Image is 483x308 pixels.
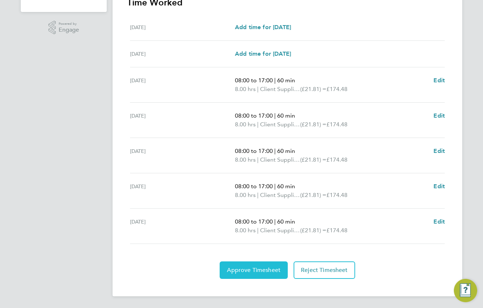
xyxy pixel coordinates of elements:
button: Reject Timesheet [294,261,355,279]
span: | [274,147,276,154]
span: Client Supplied [260,85,300,94]
span: 8.00 hrs [235,121,256,128]
span: Client Supplied [260,120,300,129]
span: | [274,77,276,84]
a: Add time for [DATE] [235,50,291,58]
span: Add time for [DATE] [235,50,291,57]
span: £174.48 [326,156,347,163]
span: | [274,112,276,119]
span: Edit [433,183,445,190]
span: 8.00 hrs [235,191,256,198]
span: 60 min [277,218,295,225]
span: £174.48 [326,86,347,92]
div: [DATE] [130,50,235,58]
span: £174.48 [326,191,347,198]
a: Powered byEngage [48,21,79,35]
span: 60 min [277,112,295,119]
span: 08:00 to 17:00 [235,218,273,225]
span: | [257,121,259,128]
div: [DATE] [130,147,235,164]
span: Approve Timesheet [227,266,280,274]
span: 8.00 hrs [235,156,256,163]
span: (£21.81) = [300,191,326,198]
span: | [257,227,259,234]
a: Edit [433,111,445,120]
span: Edit [433,147,445,154]
span: Add time for [DATE] [235,24,291,31]
span: | [257,156,259,163]
span: 08:00 to 17:00 [235,147,273,154]
div: [DATE] [130,217,235,235]
span: | [257,191,259,198]
span: 60 min [277,77,295,84]
button: Approve Timesheet [220,261,288,279]
span: Engage [59,27,79,33]
span: (£21.81) = [300,121,326,128]
span: 60 min [277,183,295,190]
span: £174.48 [326,121,347,128]
span: Client Supplied [260,155,300,164]
a: Edit [433,76,445,85]
span: | [274,183,276,190]
div: [DATE] [130,23,235,32]
span: 8.00 hrs [235,86,256,92]
span: Client Supplied [260,191,300,200]
span: Edit [433,218,445,225]
div: [DATE] [130,111,235,129]
div: [DATE] [130,76,235,94]
span: | [274,218,276,225]
span: 08:00 to 17:00 [235,77,273,84]
span: 08:00 to 17:00 [235,183,273,190]
span: (£21.81) = [300,227,326,234]
a: Edit [433,147,445,155]
span: 60 min [277,147,295,154]
span: Client Supplied [260,226,300,235]
span: | [257,86,259,92]
a: Edit [433,182,445,191]
a: Add time for [DATE] [235,23,291,32]
span: (£21.81) = [300,86,326,92]
span: £174.48 [326,227,347,234]
a: Edit [433,217,445,226]
span: Reject Timesheet [301,266,348,274]
button: Engage Resource Center [454,279,477,302]
div: [DATE] [130,182,235,200]
span: 8.00 hrs [235,227,256,234]
span: Powered by [59,21,79,27]
span: Edit [433,112,445,119]
span: 08:00 to 17:00 [235,112,273,119]
span: (£21.81) = [300,156,326,163]
span: Edit [433,77,445,84]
